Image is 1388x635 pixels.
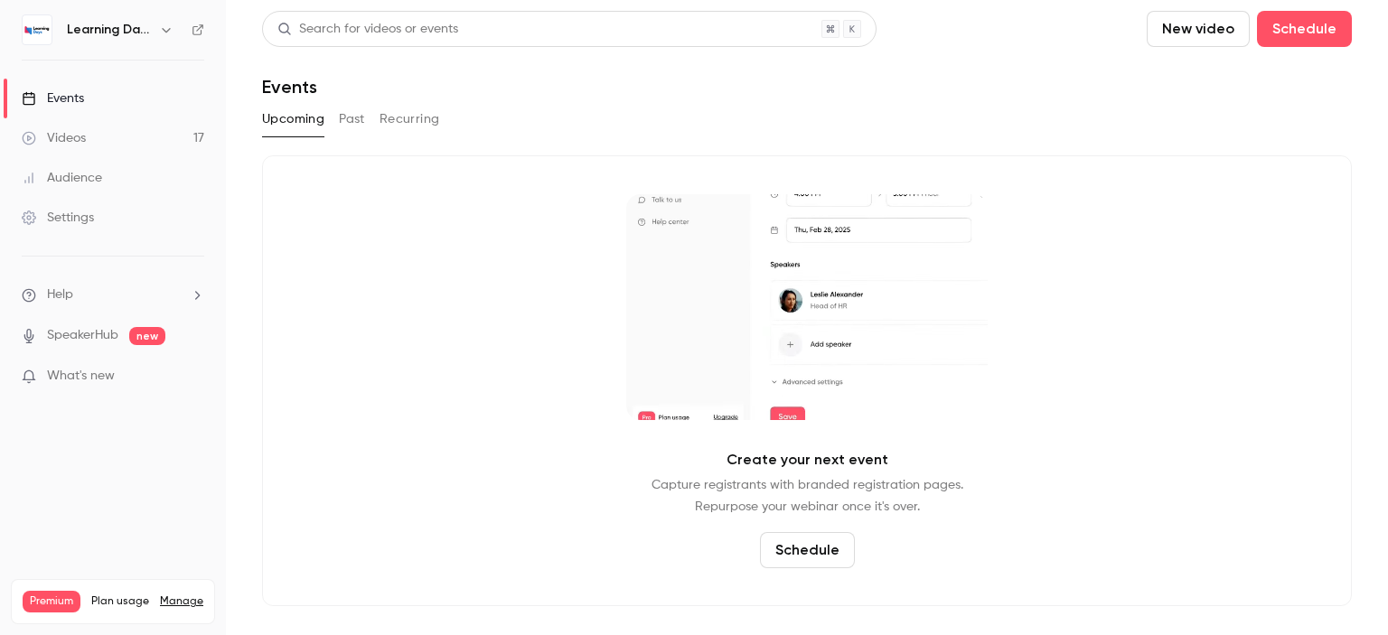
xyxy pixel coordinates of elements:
button: Recurring [380,105,440,134]
span: Premium [23,591,80,612]
div: Settings [22,209,94,227]
div: Videos [22,129,86,147]
img: Learning Days [23,15,52,44]
p: Capture registrants with branded registration pages. Repurpose your webinar once it's over. [652,474,963,518]
div: Mots-clés [225,107,277,118]
a: Manage [160,594,203,609]
button: Schedule [1257,11,1352,47]
li: help-dropdown-opener [22,285,204,304]
div: Domaine: [DOMAIN_NAME] [47,47,204,61]
img: logo_orange.svg [29,29,43,43]
a: SpeakerHub [47,326,118,345]
span: What's new [47,367,115,386]
span: Plan usage [91,594,149,609]
div: v 4.0.25 [51,29,89,43]
div: Domaine [93,107,139,118]
img: website_grey.svg [29,47,43,61]
p: Create your next event [727,449,888,471]
img: tab_keywords_by_traffic_grey.svg [205,105,220,119]
h6: Learning Days [67,21,152,39]
div: Events [22,89,84,107]
button: Schedule [760,532,855,568]
span: new [129,327,165,345]
button: Upcoming [262,105,324,134]
span: Help [47,285,73,304]
img: tab_domain_overview_orange.svg [73,105,88,119]
button: New video [1147,11,1250,47]
div: Audience [22,169,102,187]
button: Past [339,105,365,134]
div: Search for videos or events [277,20,458,39]
h1: Events [262,76,317,98]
